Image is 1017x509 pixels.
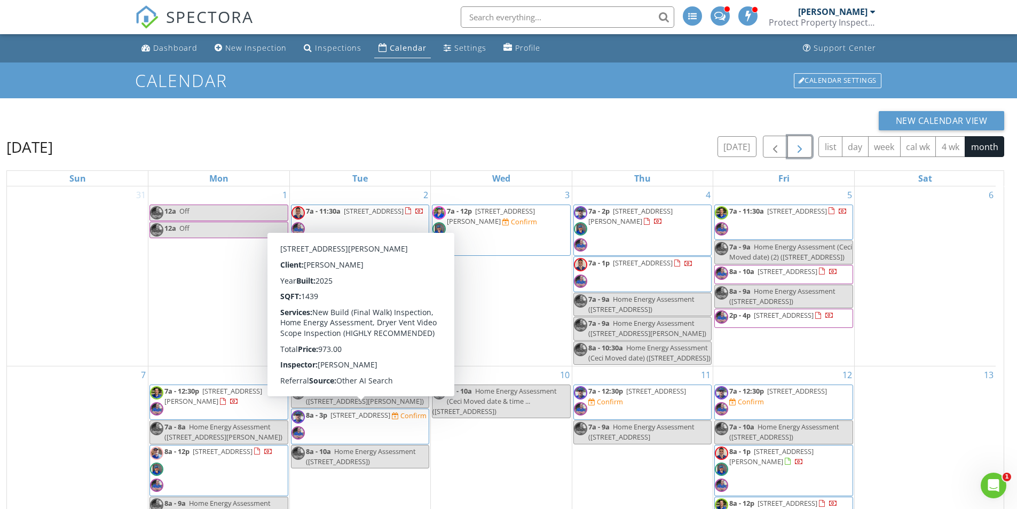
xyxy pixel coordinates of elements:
[306,302,331,312] span: 9a - 10a
[164,206,176,216] span: 12a
[439,38,491,58] a: Settings
[588,318,610,328] span: 7a - 9a
[502,217,537,227] a: Confirm
[150,223,163,237] img: 20250324_184036.jpg
[306,206,341,216] span: 7a - 11:30a
[715,267,728,280] img: 20250324_184036.jpg
[715,286,728,300] img: 20250324_184036.jpg
[164,386,262,406] span: [STREET_ADDRESS][PERSON_NAME]
[588,397,623,407] a: Confirm
[767,386,827,396] span: [STREET_ADDRESS]
[818,136,842,157] button: list
[574,402,587,416] img: 20250324_184036.jpg
[626,386,686,396] span: [STREET_ADDRESS]
[7,186,148,366] td: Go to August 31, 2025
[421,186,430,203] a: Go to September 2, 2025
[729,286,835,306] span: Home Energy Assessment ([STREET_ADDRESS])
[715,479,728,492] img: 20250324_184036.jpg
[164,386,199,396] span: 7a - 12:30p
[137,38,202,58] a: Dashboard
[982,366,996,383] a: Go to September 13, 2025
[291,409,430,444] a: 8a - 3p [STREET_ADDRESS] Confirm
[306,242,327,252] span: 8a - 2p
[588,206,610,216] span: 7a - 2p
[400,411,427,420] div: Confirm
[572,186,713,366] td: Go to September 4, 2025
[511,217,537,226] div: Confirm
[306,302,416,322] span: Home Energy Assessment ([STREET_ADDRESS])
[392,411,427,421] a: Confirm
[280,186,289,203] a: Go to September 1, 2025
[306,242,390,262] span: [STREET_ADDRESS][PERSON_NAME]
[729,422,839,442] span: Home Energy Assessment ([STREET_ADDRESS])
[447,206,472,216] span: 7a - 12p
[148,186,290,366] td: Go to September 1, 2025
[291,222,305,236] img: 20250324_184036.jpg
[432,206,446,220] img: inspecrtortina_.jpg
[150,447,163,460] img: 20250308_135733.jpg
[306,206,424,216] a: 7a - 11:30a [STREET_ADDRESS]
[193,447,253,456] span: [STREET_ADDRESS]
[588,386,623,396] span: 7a - 12:30p
[776,171,792,186] a: Friday
[574,222,587,236] img: img_6380.jpeg
[306,278,331,288] span: 8a - 10a
[588,343,623,353] span: 8a - 10:30a
[344,206,404,216] span: [STREET_ADDRESS]
[729,310,834,320] a: 2p - 4p [STREET_ADDRESS]
[987,186,996,203] a: Go to September 6, 2025
[729,447,814,466] span: [STREET_ADDRESS][PERSON_NAME]
[715,242,728,255] img: 20250324_184036.jpg
[139,366,148,383] a: Go to September 7, 2025
[447,386,472,396] span: 8a - 10a
[588,258,693,268] a: 7a - 1p [STREET_ADDRESS]
[431,186,572,366] td: Go to September 3, 2025
[729,386,827,396] a: 7a - 12:30p [STREET_ADDRESS]
[558,366,572,383] a: Go to September 10, 2025
[799,38,880,58] a: Support Center
[574,343,587,356] img: 20250324_184036.jpg
[306,447,416,466] span: Home Energy Assessment ([STREET_ADDRESS])
[597,397,623,406] div: Confirm
[715,206,728,220] img: img_1666.jpeg
[306,410,327,420] span: 8a - 3p
[715,447,728,460] img: img_1073.jpeg
[588,422,695,442] span: Home Energy Assessment ([STREET_ADDRESS]
[166,5,254,28] span: SPECTORA
[854,186,996,366] td: Go to September 6, 2025
[574,294,587,308] img: 20250324_184036.jpg
[574,238,587,252] img: 20250324_184036.jpg
[164,498,186,508] span: 8a - 9a
[225,43,287,53] div: New Inspection
[291,386,305,400] img: 20250324_184036.jpg
[563,186,572,203] a: Go to September 3, 2025
[715,463,728,476] img: img_6380.jpeg
[164,447,190,456] span: 8a - 12p
[315,43,361,53] div: Inspections
[291,447,305,460] img: 20250324_184036.jpg
[588,422,610,432] span: 7a - 9a
[588,294,610,304] span: 7a - 9a
[729,498,838,508] a: 8a - 12p [STREET_ADDRESS]
[447,206,535,226] a: 7a - 12p [STREET_ADDRESS][PERSON_NAME]
[306,447,331,456] span: 8a - 10a
[574,258,587,271] img: img_1073.jpeg
[432,222,446,236] img: img_6380.jpeg
[714,385,853,420] a: 7a - 12:30p [STREET_ADDRESS] Confirm
[879,111,1005,130] button: New Calendar View
[573,205,712,256] a: 7a - 2p [STREET_ADDRESS][PERSON_NAME]
[291,278,305,292] img: 20250324_184036.jpg
[729,310,751,320] span: 2p - 4p
[291,240,430,276] a: 8a - 2p [STREET_ADDRESS][PERSON_NAME]
[330,410,390,420] span: [STREET_ADDRESS]
[758,498,817,508] span: [STREET_ADDRESS]
[135,5,159,29] img: The Best Home Inspection Software - Spectora
[718,136,756,157] button: [DATE]
[574,206,587,220] img: img_4664.jpeg
[289,186,431,366] td: Go to September 2, 2025
[432,386,446,400] img: 20250324_184036.jpg
[794,73,881,88] div: Calendar Settings
[699,366,713,383] a: Go to September 11, 2025
[1003,473,1011,481] span: 1
[149,385,288,420] a: 7a - 12:30p [STREET_ADDRESS][PERSON_NAME]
